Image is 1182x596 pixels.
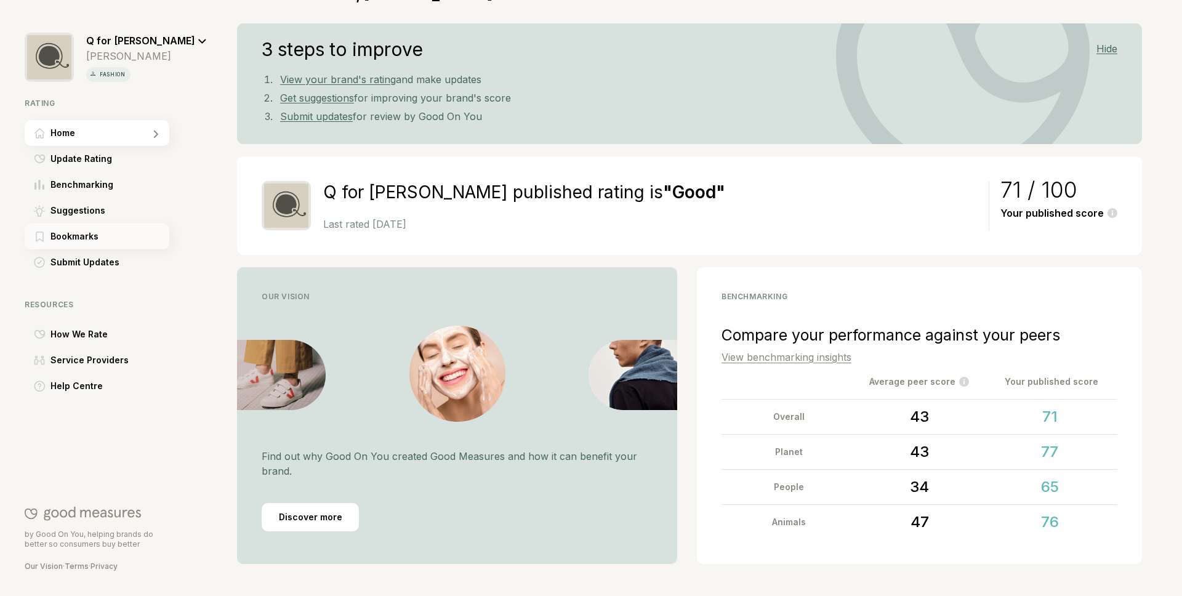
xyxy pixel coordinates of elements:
[25,300,207,309] div: Resources
[726,400,852,434] div: Overall
[1000,182,1117,197] div: 71 / 100
[857,435,983,469] div: 43
[280,110,353,123] a: Submit updates
[853,374,985,389] div: Average peer score
[25,223,207,249] a: BookmarksBookmarks
[50,255,119,270] span: Submit Updates
[726,435,852,469] div: Planet
[50,229,98,244] span: Bookmarks
[237,340,326,410] img: Vision
[663,182,725,203] strong: " Good "
[34,257,45,268] img: Submit Updates
[25,120,207,146] a: HomeHome
[86,34,195,47] span: Q for [PERSON_NAME]
[25,146,207,172] a: Update RatingUpdate Rating
[262,42,423,57] h4: 3 steps to improve
[857,400,983,434] div: 43
[50,126,75,140] span: Home
[50,177,113,192] span: Benchmarking
[25,506,141,521] img: Good On You
[262,449,653,478] p: Find out why Good On You created Good Measures and how it can benefit your brand.
[987,505,1112,539] div: 76
[726,470,852,504] div: People
[323,218,978,230] p: Last rated [DATE]
[262,503,359,531] div: Discover more
[34,128,45,139] img: Home
[275,70,1117,89] li: and make updates
[722,326,1117,344] div: Compare your performance against your peers
[34,381,46,392] img: Help Centre
[280,73,396,86] a: View your brand's rating
[857,505,983,539] div: 47
[722,292,1117,301] div: benchmarking
[589,340,677,410] img: Vision
[1128,542,1170,584] iframe: Website support platform help button
[25,198,207,223] a: SuggestionsSuggestions
[34,205,45,217] img: Suggestions
[25,562,169,571] div: · ·
[25,99,207,108] div: Rating
[50,327,108,342] span: How We Rate
[726,505,852,539] div: Animals
[987,435,1112,469] div: 77
[90,562,118,571] a: Privacy
[34,154,46,164] img: Update Rating
[986,374,1117,389] div: Your published score
[50,151,112,166] span: Update Rating
[857,470,983,504] div: 34
[50,203,105,218] span: Suggestions
[50,379,103,393] span: Help Centre
[280,92,354,104] a: Get suggestions
[89,70,97,78] img: vertical icon
[65,562,89,571] a: Terms
[34,329,46,339] img: How We Rate
[50,353,129,368] span: Service Providers
[409,326,505,422] img: Vision
[275,89,1117,107] li: for improving your brand's score
[25,530,169,549] p: by Good On You, helping brands do better so consumers buy better
[1096,43,1117,55] div: Hide
[25,347,207,373] a: Service ProvidersService Providers
[25,321,207,347] a: How We RateHow We Rate
[25,562,63,571] a: Our Vision
[86,50,207,62] div: [PERSON_NAME]
[1000,207,1117,219] div: Your published score
[275,107,1117,126] li: for review by Good On You
[25,172,207,198] a: BenchmarkingBenchmarking
[34,180,44,190] img: Benchmarking
[97,70,128,79] p: fashion
[36,232,44,242] img: Bookmarks
[987,470,1112,504] div: 65
[25,373,207,399] a: Help CentreHelp Centre
[262,292,653,301] div: Our Vision
[25,249,207,275] a: Submit UpdatesSubmit Updates
[722,351,851,363] a: View benchmarking insights
[987,400,1112,434] div: 71
[34,355,45,365] img: Service Providers
[323,181,978,204] h2: Q for [PERSON_NAME] published rating is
